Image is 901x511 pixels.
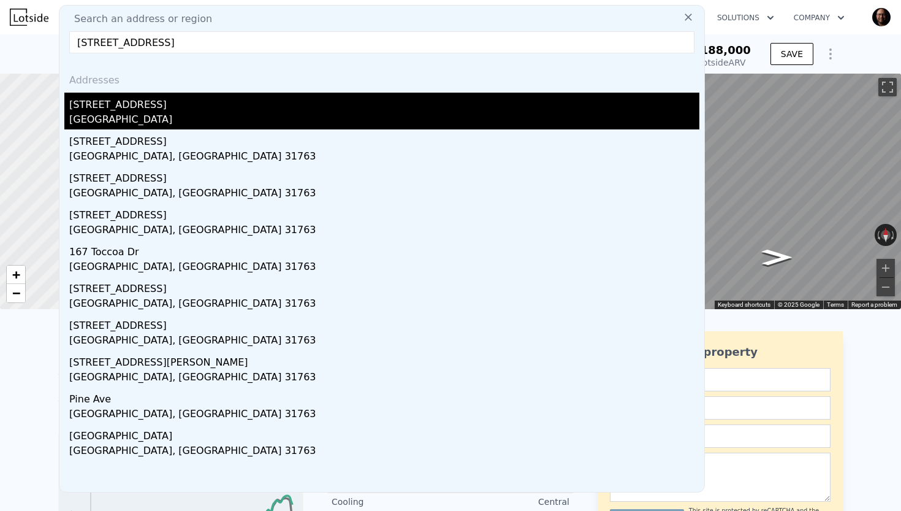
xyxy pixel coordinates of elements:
button: Show Options [818,42,843,66]
div: [GEOGRAPHIC_DATA], [GEOGRAPHIC_DATA] 31763 [69,333,699,350]
button: Rotate clockwise [891,224,897,246]
button: Keyboard shortcuts [718,301,770,309]
span: + [12,267,20,282]
a: Terms (opens in new tab) [827,301,844,308]
div: Pine Ave [69,387,699,407]
div: [STREET_ADDRESS] [69,166,699,186]
input: Phone [610,425,831,448]
button: Company [784,7,854,29]
div: [GEOGRAPHIC_DATA], [GEOGRAPHIC_DATA] 31763 [69,296,699,313]
span: Search an address or region [64,12,212,26]
a: Report a problem [851,301,897,308]
a: Zoom out [7,284,25,302]
div: [GEOGRAPHIC_DATA], [GEOGRAPHIC_DATA] 31763 [69,149,699,166]
div: Ask about this property [610,344,831,361]
div: Addresses [64,63,699,93]
path: Go East, Tall Pines Dr [749,245,805,269]
div: [GEOGRAPHIC_DATA], [GEOGRAPHIC_DATA] 31763 [69,370,699,387]
div: Lotside ARV [693,56,751,69]
div: [GEOGRAPHIC_DATA] [69,424,699,444]
div: [STREET_ADDRESS] [69,277,699,296]
div: Map [561,74,901,309]
div: LISTING & SALE HISTORY [58,336,303,348]
button: Solutions [707,7,784,29]
button: Rotate counterclockwise [875,224,881,246]
div: [GEOGRAPHIC_DATA], [GEOGRAPHIC_DATA] 31763 [69,186,699,203]
a: Zoom in [7,266,25,284]
div: [STREET_ADDRESS][PERSON_NAME] [69,350,699,370]
div: [GEOGRAPHIC_DATA] [69,112,699,129]
div: [GEOGRAPHIC_DATA], [GEOGRAPHIC_DATA] 31763 [69,444,699,461]
button: Reset the view [881,224,891,246]
div: [STREET_ADDRESS] [69,203,699,223]
img: Lotside [10,9,48,26]
input: Email [610,396,831,420]
button: Toggle fullscreen view [878,78,897,96]
div: [STREET_ADDRESS] [69,129,699,149]
img: avatar [872,7,891,27]
button: Zoom out [876,278,895,296]
button: SAVE [770,43,813,65]
div: [GEOGRAPHIC_DATA], [GEOGRAPHIC_DATA] 31763 [69,223,699,240]
span: © 2025 Google [778,301,819,308]
span: $188,000 [693,44,751,56]
span: − [12,285,20,301]
div: [GEOGRAPHIC_DATA], [GEOGRAPHIC_DATA] 31763 [69,407,699,424]
div: [STREET_ADDRESS] [69,313,699,333]
div: [GEOGRAPHIC_DATA], [GEOGRAPHIC_DATA] 31763 [69,259,699,277]
div: Street View [561,74,901,309]
input: Name [610,368,831,391]
div: [STREET_ADDRESS] [69,93,699,112]
div: 167 Toccoa Dr [69,240,699,259]
div: Cooling [332,496,450,508]
button: Zoom in [876,259,895,277]
div: [STREET_ADDRESS] , [GEOGRAPHIC_DATA] , GA 31763 [58,44,352,61]
input: Enter an address, city, region, neighborhood or zip code [69,31,694,53]
div: Central [450,496,569,508]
